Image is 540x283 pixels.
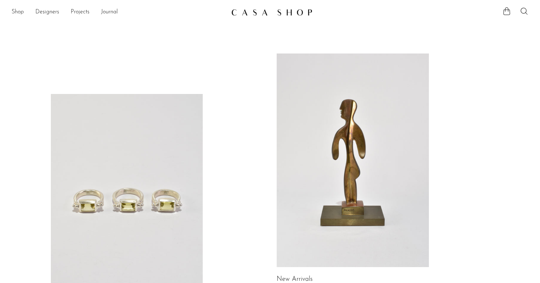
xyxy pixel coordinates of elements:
a: New Arrivals [277,276,313,283]
a: Shop [12,8,24,17]
ul: NEW HEADER MENU [12,6,225,18]
a: Projects [71,8,89,17]
nav: Desktop navigation [12,6,225,18]
a: Designers [35,8,59,17]
a: Journal [101,8,118,17]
